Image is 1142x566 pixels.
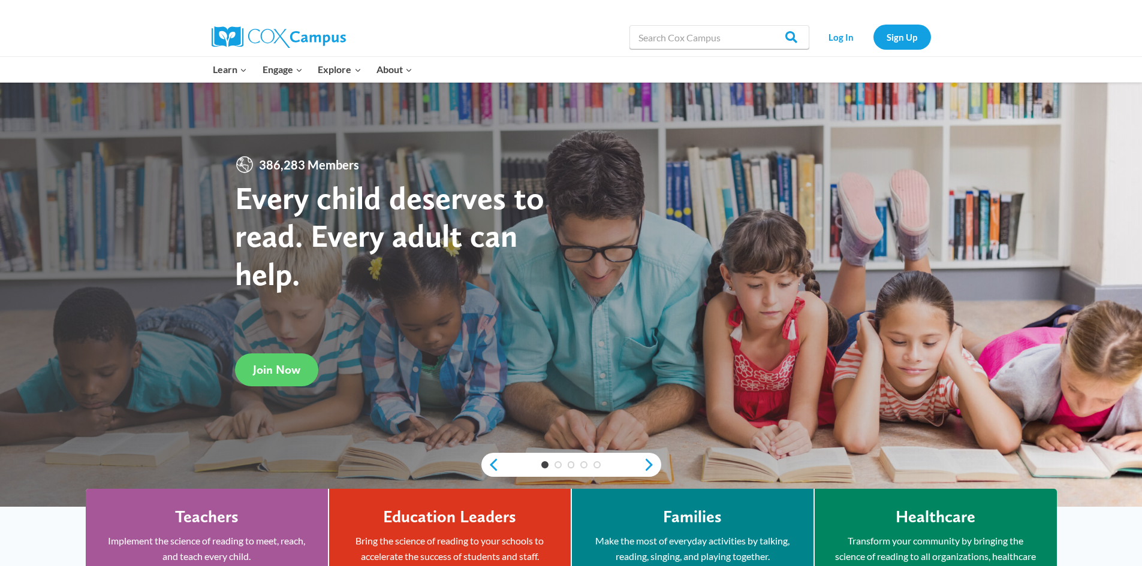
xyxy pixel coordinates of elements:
[253,362,300,377] span: Join Now
[206,57,420,82] nav: Primary Navigation
[481,458,499,472] a: previous
[347,533,553,564] p: Bring the science of reading to your schools to accelerate the success of students and staff.
[815,25,867,49] a: Log In
[318,62,361,77] span: Explore
[254,155,364,174] span: 386,283 Members
[590,533,796,564] p: Make the most of everyday activities by talking, reading, singing, and playing together.
[104,533,310,564] p: Implement the science of reading to meet, reach, and teach every child.
[629,25,809,49] input: Search Cox Campus
[376,62,412,77] span: About
[580,461,587,468] a: 4
[212,26,346,48] img: Cox Campus
[815,25,931,49] nav: Secondary Navigation
[175,507,239,527] h4: Teachers
[263,62,303,77] span: Engage
[873,25,931,49] a: Sign Up
[213,62,247,77] span: Learn
[235,353,318,386] a: Join Now
[593,461,601,468] a: 5
[568,461,575,468] a: 3
[481,453,661,477] div: content slider buttons
[383,507,516,527] h4: Education Leaders
[555,461,562,468] a: 2
[896,507,975,527] h4: Healthcare
[663,507,722,527] h4: Families
[541,461,549,468] a: 1
[643,458,661,472] a: next
[235,178,544,293] strong: Every child deserves to read. Every adult can help.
